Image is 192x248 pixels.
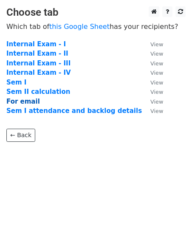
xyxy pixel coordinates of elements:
[6,59,71,67] a: Internal Exam - III
[6,129,35,142] a: ← Back
[6,79,26,86] a: Sem I
[142,50,163,57] a: View
[6,107,142,115] a: Sem I attendance and backlog details
[142,40,163,48] a: View
[142,98,163,105] a: View
[142,79,163,86] a: View
[142,88,163,96] a: View
[6,69,71,76] a: Internal Exam - IV
[6,6,186,19] h3: Choose tab
[150,108,163,114] small: View
[150,99,163,105] small: View
[6,88,71,96] a: Sem II calculation
[6,22,186,31] p: Which tab of has your recipients?
[150,207,192,248] iframe: Chat Widget
[150,70,163,76] small: View
[6,98,40,105] a: For email
[142,107,163,115] a: View
[150,51,163,57] small: View
[6,40,66,48] a: Internal Exam - I
[49,23,110,31] a: this Google Sheet
[150,41,163,48] small: View
[6,50,68,57] a: Internal Exam - II
[150,79,163,86] small: View
[142,59,163,67] a: View
[150,89,163,95] small: View
[142,69,163,76] a: View
[150,60,163,67] small: View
